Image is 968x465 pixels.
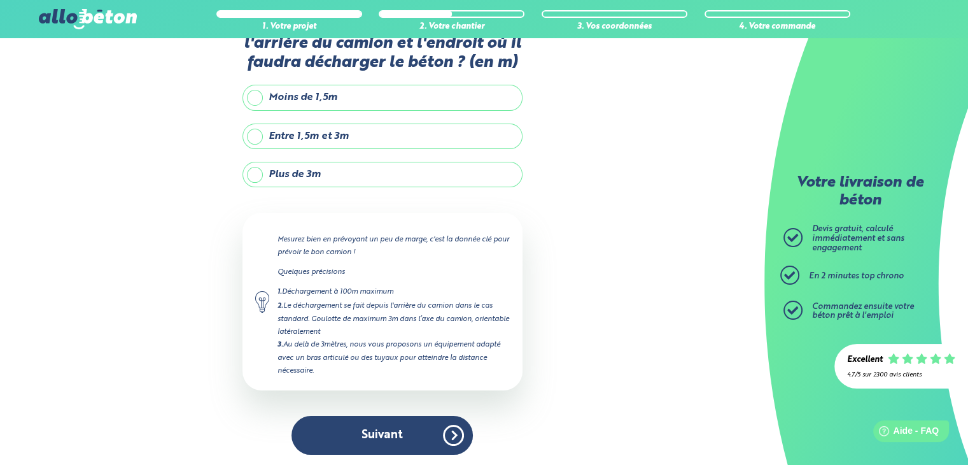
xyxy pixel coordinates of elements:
[277,266,510,278] p: Quelques précisions
[855,415,954,451] iframe: Help widget launcher
[216,22,362,32] div: 1. Votre projet
[277,341,283,348] strong: 3.
[277,303,283,310] strong: 2.
[291,416,473,455] button: Suivant
[242,162,523,187] label: Plus de 3m
[242,85,523,110] label: Moins de 1,5m
[242,16,523,72] label: Quelle sera la distance entre l'arrière du camion et l'endroit où il faudra décharger le béton ? ...
[277,233,510,259] p: Mesurez bien en prévoyant un peu de marge, c'est la donnée clé pour prévoir le bon camion !
[277,299,510,338] div: Le déchargement se fait depuis l'arrière du camion dans le cas standard. Goulotte de maximum 3m d...
[39,9,137,29] img: allobéton
[379,22,524,32] div: 2. Votre chantier
[277,289,282,296] strong: 1.
[705,22,850,32] div: 4. Votre commande
[242,124,523,149] label: Entre 1,5m et 3m
[277,338,510,377] div: Au delà de 3mètres, nous vous proposons un équipement adapté avec un bras articulé ou des tuyaux ...
[542,22,687,32] div: 3. Vos coordonnées
[277,285,510,299] div: Déchargement à 100m maximum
